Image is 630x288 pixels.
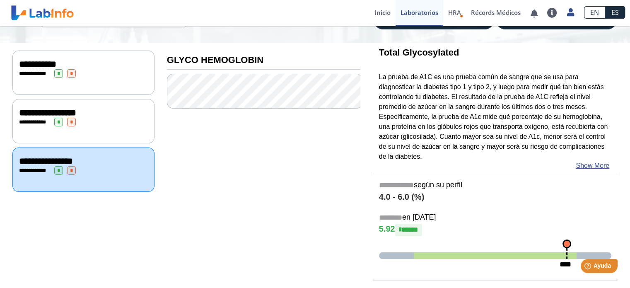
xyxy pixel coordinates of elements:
[584,6,605,19] a: EN
[379,47,459,58] b: Total Glycosylated
[576,161,609,171] a: Show More
[605,6,625,19] a: ES
[379,192,611,202] h4: 4.0 - 6.0 (%)
[379,72,611,161] p: La prueba de A1C es una prueba común de sangre que se usa para diagnosticar la diabetes tipo 1 y ...
[556,256,621,279] iframe: Help widget launcher
[448,8,461,17] span: HRA
[379,213,611,223] h5: en [DATE]
[379,181,611,190] h5: según su perfil
[379,224,611,236] h4: 5.92
[167,55,263,65] b: GLYCO HEMOGLOBIN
